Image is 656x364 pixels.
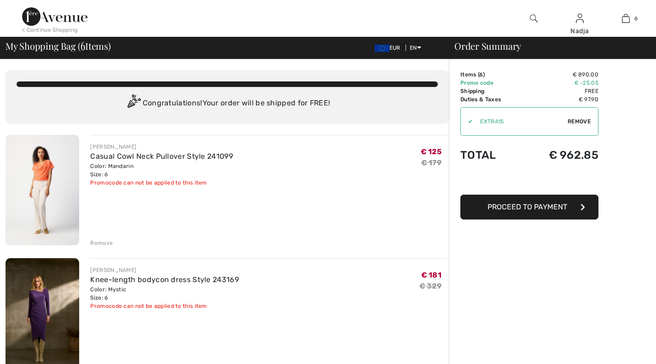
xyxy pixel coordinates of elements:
span: EUR [375,45,404,51]
span: 6 [634,14,638,23]
button: Proceed to Payment [460,195,598,220]
div: < Continue Shopping [22,26,78,34]
div: Promocode can not be applied to this item [90,302,238,310]
img: search the website [530,13,538,24]
div: ✔ [461,117,473,126]
a: Sign In [576,14,584,23]
span: EN [410,45,421,51]
td: Items ( ) [460,70,522,79]
a: 6 [603,13,648,24]
img: Euro [375,45,389,52]
td: Promo code [460,79,522,87]
td: Shipping [460,87,522,95]
div: Promocode can not be applied to this item [90,179,232,187]
span: My Shopping Bag ( Items) [6,41,111,51]
s: € 179 [421,158,442,167]
div: Color: Mystic Size: 6 [90,285,238,302]
img: My Bag [622,13,630,24]
div: Color: Mandarin Size: 6 [90,162,232,179]
div: Nadja [557,26,603,36]
img: My Info [576,13,584,24]
td: Free [522,87,598,95]
a: Casual Cowl Neck Pullover Style 241099 [90,152,232,161]
span: € 125 [421,147,442,156]
img: Congratulation2.svg [124,94,143,113]
div: Remove [90,239,113,247]
div: Order Summary [443,41,650,51]
td: Total [460,139,522,171]
s: € 329 [419,282,442,290]
span: 6 [81,39,85,51]
td: € 97.90 [522,95,598,104]
div: Congratulations! Your order will be shipped for FREE! [17,94,438,113]
a: Knee-length bodycon dress Style 243169 [90,275,238,284]
input: Promo code [473,108,568,135]
div: [PERSON_NAME] [90,143,232,151]
iframe: PayPal [460,171,598,191]
td: € 890.00 [522,70,598,79]
img: Casual Cowl Neck Pullover Style 241099 [6,135,79,245]
span: 6 [479,71,483,78]
td: Duties & Taxes [460,95,522,104]
span: € 181 [421,271,442,279]
img: 1ère Avenue [22,7,87,26]
iframe: Find more information here [484,101,656,364]
div: [PERSON_NAME] [90,266,238,274]
td: € -25.05 [522,79,598,87]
